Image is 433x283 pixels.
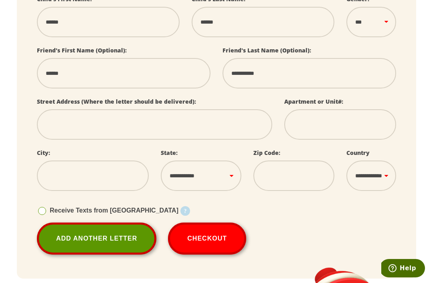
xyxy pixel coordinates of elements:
[381,259,425,279] iframe: Opens a widget where you can find more information
[37,46,127,54] label: Friend's First Name (Optional):
[284,98,343,105] label: Apartment or Unit#:
[37,223,156,255] a: Add Another Letter
[37,98,196,105] label: Street Address (Where the letter should be delivered):
[346,149,370,157] label: Country
[50,207,178,214] span: Receive Texts from [GEOGRAPHIC_DATA]
[253,149,280,157] label: Zip Code:
[168,223,246,255] button: Checkout
[37,149,50,157] label: City:
[223,46,311,54] label: Friend's Last Name (Optional):
[161,149,178,157] label: State:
